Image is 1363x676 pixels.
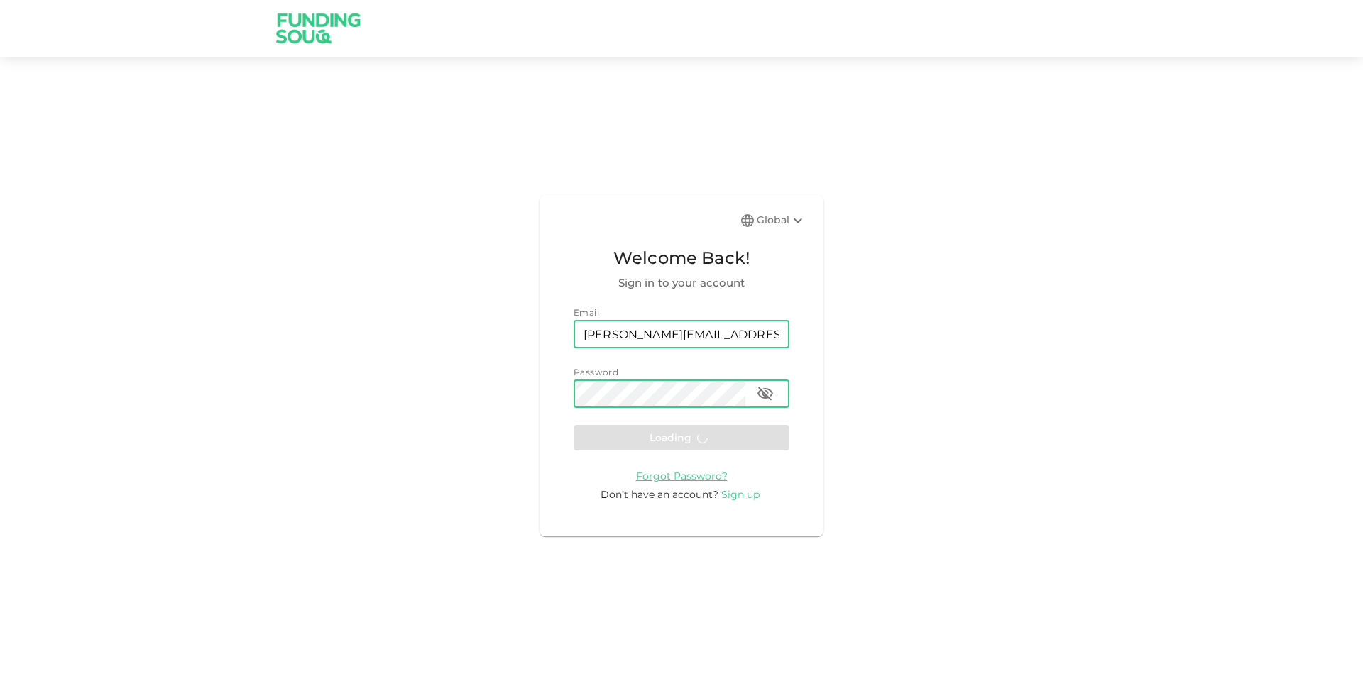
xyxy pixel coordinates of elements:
span: Don’t have an account? [601,488,718,501]
span: Email [574,307,599,318]
span: Sign up [721,488,760,501]
input: password [574,379,745,408]
span: Password [574,367,618,377]
a: Forgot Password? [636,469,728,482]
div: Global [757,212,806,229]
input: email [574,320,789,348]
span: Welcome Back! [574,245,789,272]
span: Forgot Password? [636,470,728,482]
span: Sign in to your account [574,275,789,292]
